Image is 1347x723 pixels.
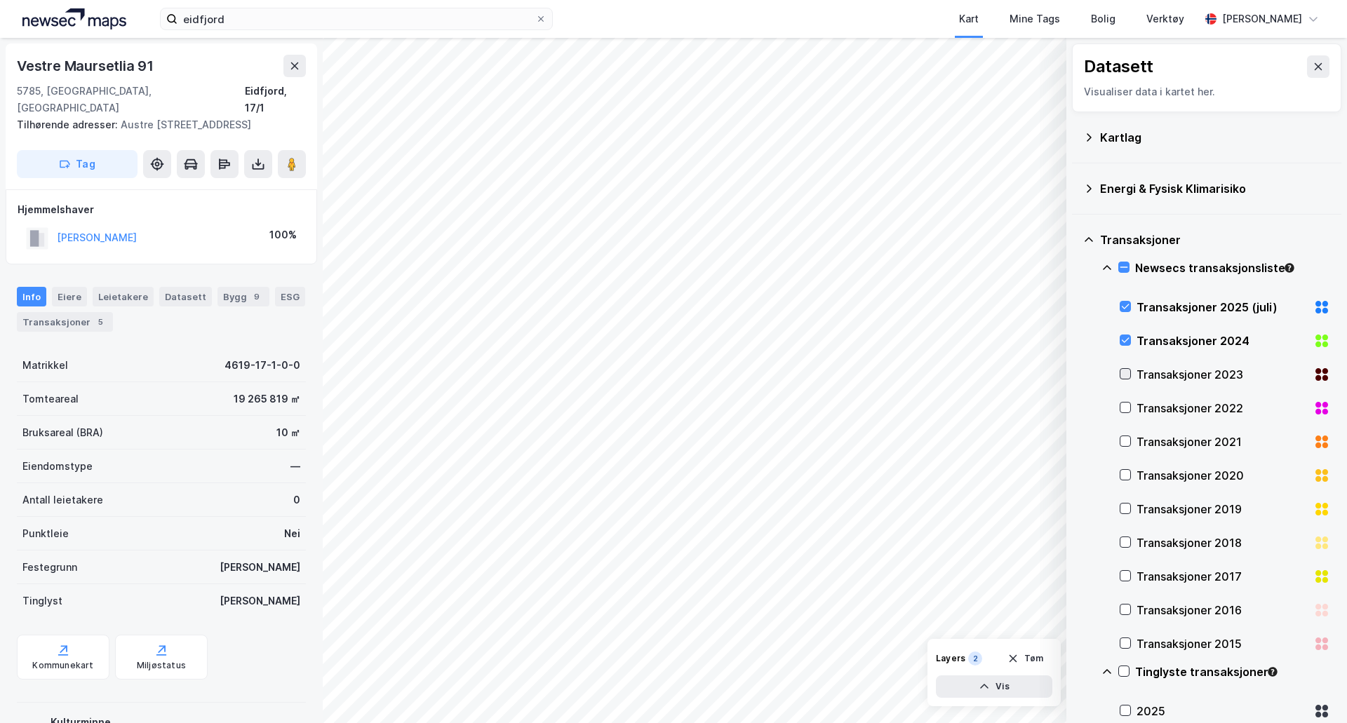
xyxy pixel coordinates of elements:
div: Austre [STREET_ADDRESS] [17,116,295,133]
div: Transaksjoner 2022 [1137,400,1308,417]
div: Tooltip anchor [1283,262,1296,274]
div: Nei [284,525,300,542]
div: Mine Tags [1010,11,1060,27]
div: Hjemmelshaver [18,201,305,218]
input: Søk på adresse, matrikkel, gårdeiere, leietakere eller personer [177,8,535,29]
div: Leietakere [93,287,154,306]
div: 5785, [GEOGRAPHIC_DATA], [GEOGRAPHIC_DATA] [17,83,245,116]
button: Tøm [998,647,1052,670]
div: Bolig [1091,11,1115,27]
div: Matrikkel [22,357,68,374]
div: — [290,458,300,475]
div: Transaksjoner 2019 [1137,501,1308,518]
div: Info [17,287,46,306]
div: Eidfjord, 17/1 [245,83,306,116]
div: 9 [250,290,264,304]
div: Transaksjoner 2023 [1137,366,1308,383]
div: 4619-17-1-0-0 [224,357,300,374]
div: Transaksjoner 2025 (juli) [1137,299,1308,316]
div: Tomteareal [22,391,79,407]
div: Kart [959,11,979,27]
span: Tilhørende adresser: [17,119,121,130]
div: Datasett [159,287,212,306]
div: Kommunekart [32,660,93,671]
div: 0 [293,492,300,508]
div: 5 [93,315,107,329]
div: Transaksjoner 2021 [1137,433,1308,450]
div: Datasett [1084,55,1153,78]
div: Vestre Maursetlia 91 [17,55,156,77]
div: Eiere [52,287,87,306]
div: Kontrollprogram for chat [1277,656,1347,723]
div: [PERSON_NAME] [1222,11,1302,27]
div: Transaksjoner [17,312,113,332]
div: [PERSON_NAME] [220,593,300,609]
div: ESG [275,287,305,306]
div: 19 265 819 ㎡ [234,391,300,407]
div: Transaksjoner 2015 [1137,635,1308,652]
img: logo.a4113a55bc3d86da70a041830d287a7e.svg [22,8,126,29]
div: Tooltip anchor [1266,665,1279,678]
div: 100% [269,227,297,243]
div: Bygg [217,287,269,306]
div: Verktøy [1146,11,1184,27]
div: 2 [968,651,982,665]
div: Transaksjoner 2018 [1137,534,1308,551]
div: Bruksareal (BRA) [22,424,103,441]
iframe: Chat Widget [1277,656,1347,723]
div: Transaksjoner 2016 [1137,602,1308,619]
div: Festegrunn [22,559,77,576]
div: 2025 [1137,703,1308,719]
div: Transaksjoner [1100,231,1330,248]
div: Eiendomstype [22,458,93,475]
div: 10 ㎡ [276,424,300,441]
div: [PERSON_NAME] [220,559,300,576]
div: Newsecs transaksjonsliste [1135,259,1330,276]
div: Transaksjoner 2017 [1137,568,1308,585]
div: Tinglyste transaksjoner [1135,663,1330,680]
div: Kartlag [1100,129,1330,146]
div: Energi & Fysisk Klimarisiko [1100,180,1330,197]
div: Transaksjoner 2020 [1137,467,1308,484]
div: Visualiser data i kartet her. [1084,83,1329,100]
div: Miljøstatus [137,660,186,671]
div: Transaksjoner 2024 [1137,332,1308,349]
div: Layers [936,653,965,664]
div: Tinglyst [22,593,62,609]
button: Vis [936,675,1052,698]
div: Antall leietakere [22,492,103,508]
button: Tag [17,150,138,178]
div: Punktleie [22,525,69,542]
